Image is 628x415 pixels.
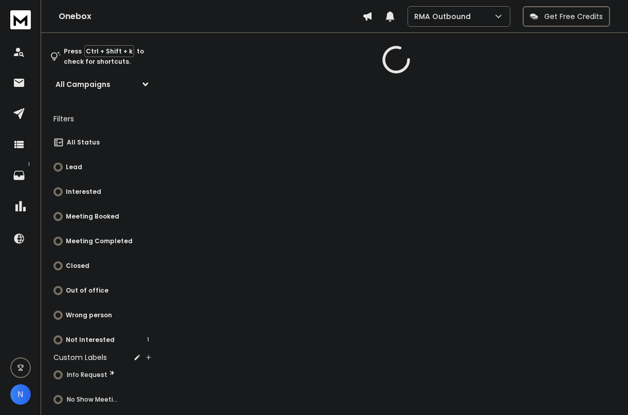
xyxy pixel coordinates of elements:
h1: All Campaigns [56,79,110,89]
p: Press to check for shortcuts. [64,46,144,67]
img: logo [10,10,31,29]
p: Out of office [66,286,108,295]
button: Interested [47,182,158,202]
p: Closed [66,262,89,270]
button: Lead [47,157,158,177]
button: Wrong person [47,305,158,326]
button: N [10,384,31,405]
button: Out of office [47,280,158,301]
button: No Show Meeting [47,389,158,410]
p: Meeting Completed [66,237,133,245]
button: Get Free Credits [523,6,610,27]
button: All Status [47,132,158,153]
button: Info Request [47,365,158,385]
p: Interested [66,188,101,196]
div: 1 [144,336,152,344]
p: Meeting Booked [66,212,119,221]
p: Get Free Credits [544,11,603,22]
p: 1 [25,161,33,169]
span: No Show Meeting [67,395,121,404]
button: Not Interested1 [47,330,158,350]
a: 1 [9,165,29,186]
p: RMA Outbound [414,11,475,22]
p: Lead [66,163,82,171]
p: All Status [67,138,100,147]
button: Meeting Completed [47,231,158,251]
span: Info Request [67,371,107,379]
h3: Filters [47,112,158,126]
p: Not Interested [66,336,115,344]
p: Wrong person [66,311,112,319]
h1: Onebox [59,10,362,23]
button: Meeting Booked [47,206,158,227]
button: Closed [47,256,158,276]
span: Ctrl + Shift + k [84,45,134,57]
button: All Campaigns [47,74,158,95]
h3: Custom Labels [53,352,107,363]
